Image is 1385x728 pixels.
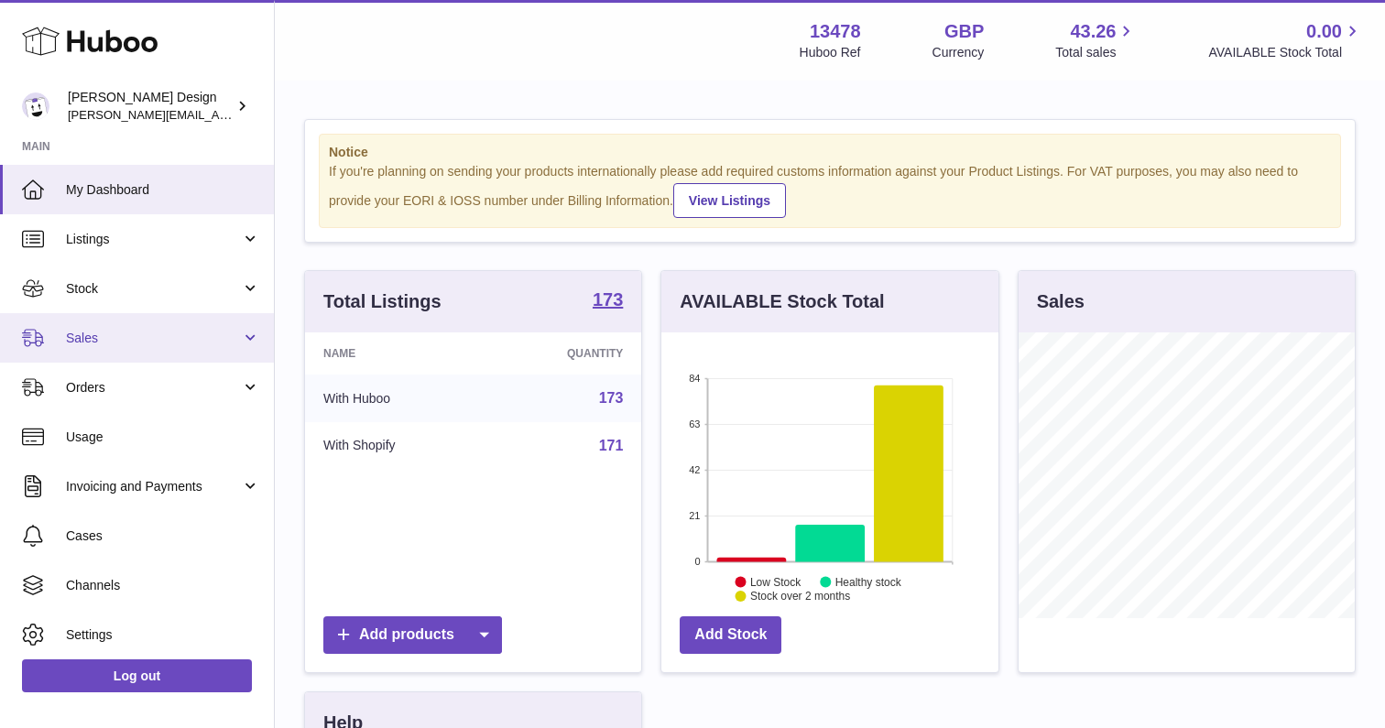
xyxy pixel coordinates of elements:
[305,422,486,470] td: With Shopify
[66,577,260,594] span: Channels
[323,616,502,654] a: Add products
[66,280,241,298] span: Stock
[329,144,1331,161] strong: Notice
[22,659,252,692] a: Log out
[593,290,623,312] a: 173
[599,390,624,406] a: 173
[944,19,984,44] strong: GBP
[66,330,241,347] span: Sales
[593,290,623,309] strong: 173
[750,590,850,603] text: Stock over 2 months
[695,556,701,567] text: 0
[690,418,701,429] text: 63
[66,181,260,199] span: My Dashboard
[1055,44,1137,61] span: Total sales
[932,44,985,61] div: Currency
[323,289,442,314] h3: Total Listings
[305,375,486,422] td: With Huboo
[66,231,241,248] span: Listings
[1070,19,1116,44] span: 43.26
[305,332,486,375] th: Name
[66,527,260,545] span: Cases
[66,626,260,644] span: Settings
[68,107,465,122] span: [PERSON_NAME][EMAIL_ADDRESS][PERSON_NAME][DOMAIN_NAME]
[66,379,241,397] span: Orders
[690,464,701,475] text: 42
[22,92,49,120] img: madeleine.mcindoe@gmail.com
[800,44,861,61] div: Huboo Ref
[486,332,641,375] th: Quantity
[1306,19,1342,44] span: 0.00
[690,510,701,521] text: 21
[599,438,624,453] a: 171
[673,183,786,218] a: View Listings
[680,616,781,654] a: Add Stock
[810,19,861,44] strong: 13478
[1208,44,1363,61] span: AVAILABLE Stock Total
[1055,19,1137,61] a: 43.26 Total sales
[835,575,902,588] text: Healthy stock
[1208,19,1363,61] a: 0.00 AVAILABLE Stock Total
[1037,289,1085,314] h3: Sales
[680,289,884,314] h3: AVAILABLE Stock Total
[68,89,233,124] div: [PERSON_NAME] Design
[329,163,1331,218] div: If you're planning on sending your products internationally please add required customs informati...
[66,478,241,495] span: Invoicing and Payments
[750,575,802,588] text: Low Stock
[690,373,701,384] text: 84
[66,429,260,446] span: Usage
